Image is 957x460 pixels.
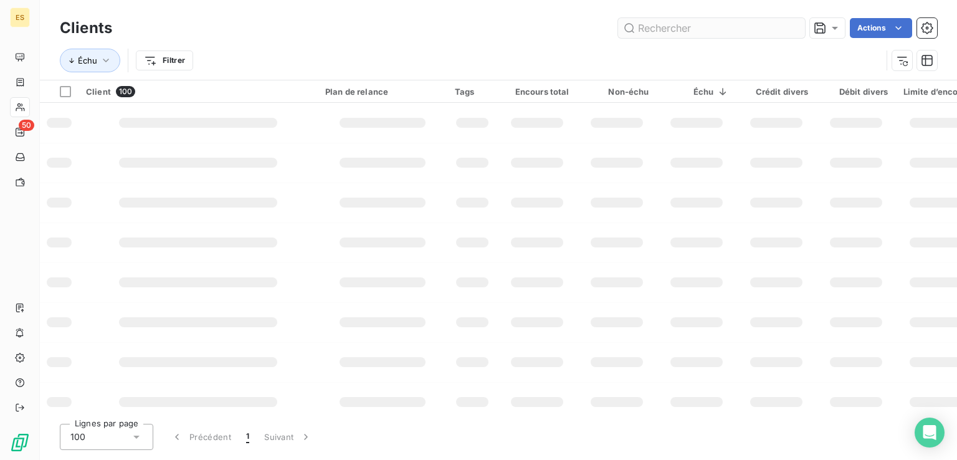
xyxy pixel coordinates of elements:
[618,18,805,38] input: Rechercher
[246,431,249,443] span: 1
[584,87,649,97] div: Non-échu
[10,433,30,453] img: Logo LeanPay
[10,7,30,27] div: ES
[850,18,912,38] button: Actions
[163,424,239,450] button: Précédent
[60,17,112,39] h3: Clients
[19,120,34,131] span: 50
[70,431,85,443] span: 100
[325,87,440,97] div: Plan de relance
[60,49,120,72] button: Échu
[239,424,257,450] button: 1
[505,87,569,97] div: Encours total
[824,87,888,97] div: Débit divers
[664,87,729,97] div: Échu
[915,418,945,448] div: Open Intercom Messenger
[136,50,193,70] button: Filtrer
[455,87,490,97] div: Tags
[116,86,135,97] span: 100
[78,55,97,65] span: Échu
[257,424,320,450] button: Suivant
[86,87,111,97] span: Client
[744,87,809,97] div: Crédit divers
